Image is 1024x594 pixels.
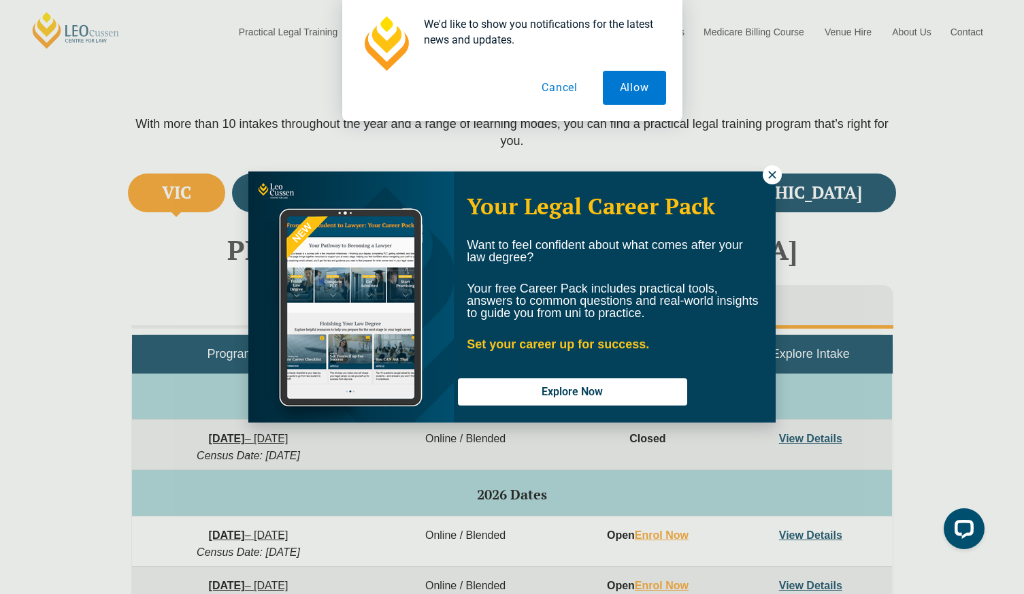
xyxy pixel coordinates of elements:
button: Allow [603,71,666,105]
strong: Set your career up for success. [467,337,649,351]
button: Explore Now [458,378,687,406]
button: Cancel [525,71,595,105]
img: Woman in yellow blouse holding folders looking to the right and smiling [248,171,454,423]
span: Your Legal Career Pack [467,191,715,220]
button: Close [763,165,782,184]
iframe: LiveChat chat widget [933,503,990,560]
img: notification icon [359,16,413,71]
span: Want to feel confident about what comes after your law degree? [467,238,743,264]
span: Your free Career Pack includes practical tools, answers to common questions and real-world insigh... [467,282,758,320]
div: We'd like to show you notifications for the latest news and updates. [413,16,666,48]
